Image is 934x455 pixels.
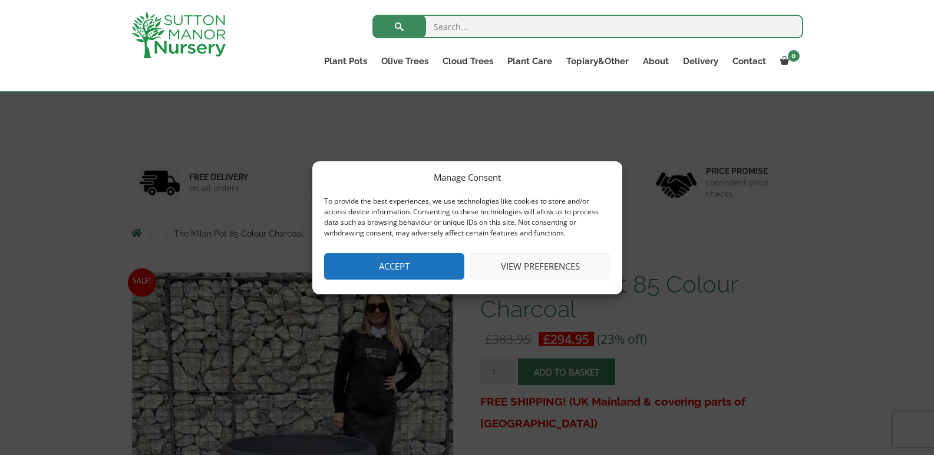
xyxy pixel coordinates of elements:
a: Contact [725,53,773,69]
a: Topiary&Other [559,53,636,69]
a: Plant Care [500,53,559,69]
a: Olive Trees [374,53,435,69]
a: Plant Pots [317,53,374,69]
input: Search... [372,15,803,38]
a: Delivery [676,53,725,69]
button: Accept [324,253,464,280]
a: Cloud Trees [435,53,500,69]
button: View preferences [470,253,610,280]
a: About [636,53,676,69]
a: 0 [773,53,803,69]
div: To provide the best experiences, we use technologies like cookies to store and/or access device i... [324,196,609,238]
span: 0 [788,50,800,62]
div: Manage Consent [434,170,501,184]
img: logo [131,12,226,58]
